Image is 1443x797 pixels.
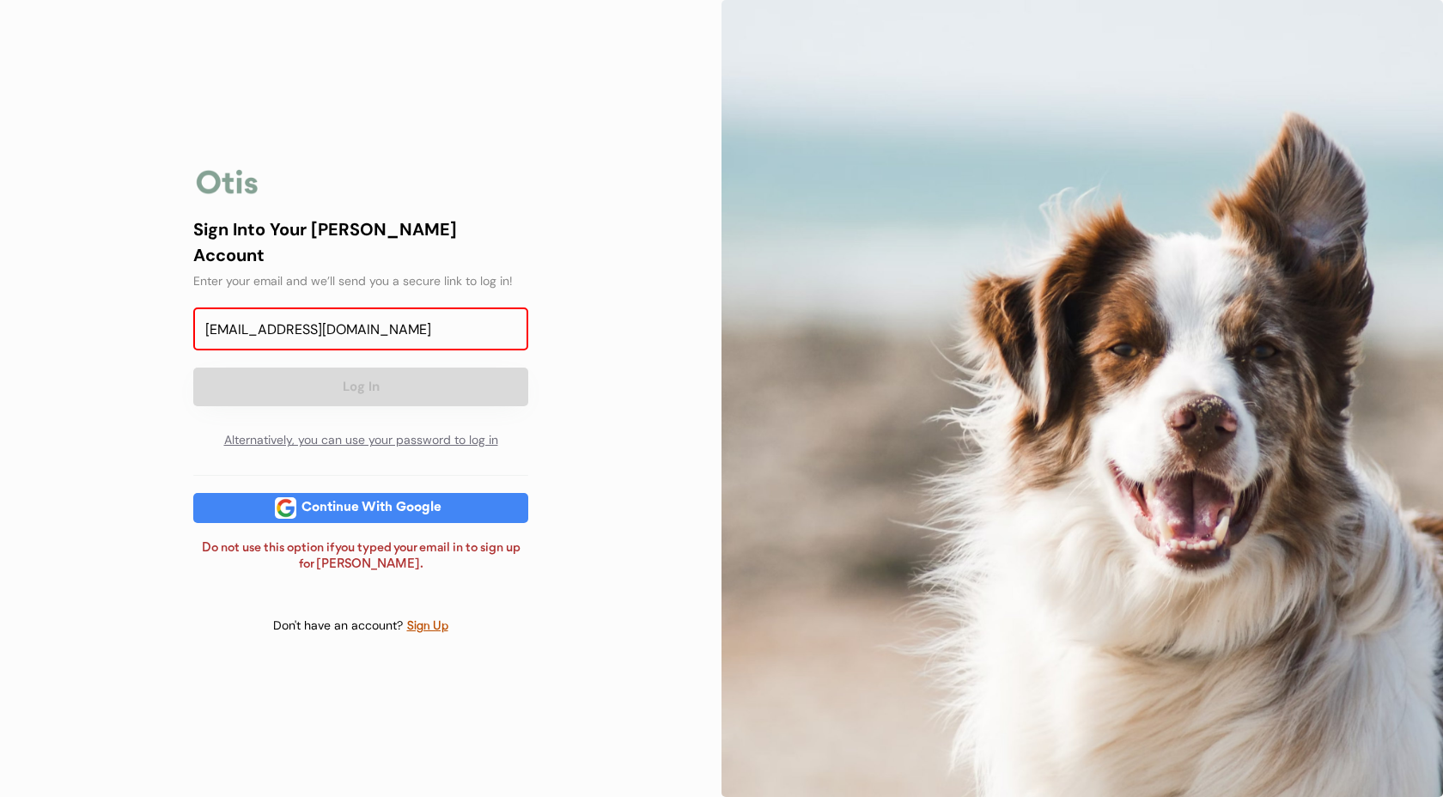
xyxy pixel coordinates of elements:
div: Alternatively, you can use your password to log in [193,423,528,458]
div: Sign Into Your [PERSON_NAME] Account [193,216,528,268]
div: Enter your email and we’ll send you a secure link to log in! [193,272,528,290]
div: Don't have an account? [273,618,406,635]
div: Do not use this option if you typed your email in to sign up for [PERSON_NAME]. [193,540,528,574]
div: Continue With Google [296,502,447,514]
div: Sign Up [406,617,449,636]
button: Log In [193,368,528,406]
input: Email Address [193,307,528,350]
